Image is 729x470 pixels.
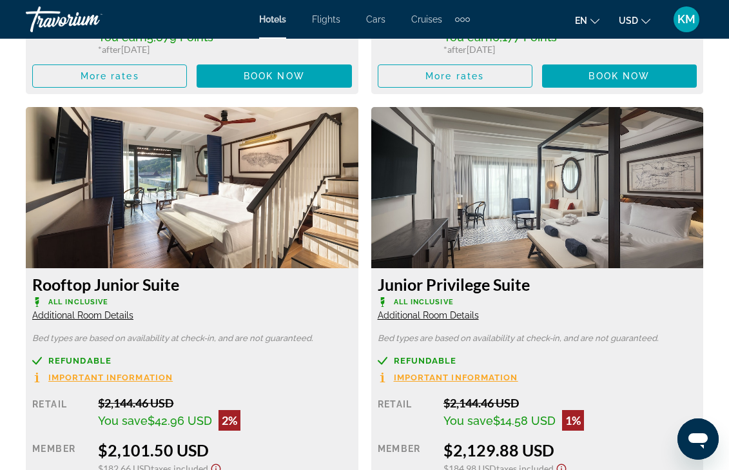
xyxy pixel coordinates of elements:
[48,357,112,365] span: Refundable
[26,107,358,268] img: 7088036b-6607-471d-ad9a-0293432ddfbf.jpeg
[443,396,697,410] div: $2,144.46 USD
[32,310,133,320] span: Additional Room Details
[98,396,351,410] div: $2,144.46 USD
[32,334,352,343] p: Bed types are based on availability at check-in, and are not guaranteed.
[48,298,108,306] span: All Inclusive
[394,373,518,382] span: Important Information
[32,372,173,383] button: Important Information
[197,64,351,88] button: Book now
[244,71,305,81] span: Book now
[378,64,532,88] button: More rates
[32,356,352,366] a: Refundable
[443,414,493,427] span: You save
[98,44,351,55] div: * [DATE]
[619,15,638,26] span: USD
[670,6,703,33] button: User Menu
[411,14,442,24] a: Cruises
[81,71,139,81] span: More rates
[542,64,697,88] button: Book now
[48,373,173,382] span: Important Information
[378,275,697,294] h3: Junior Privilege Suite
[677,13,695,26] span: KM
[98,414,148,427] span: You save
[378,310,479,320] span: Additional Room Details
[562,410,584,431] div: 1%
[378,334,697,343] p: Bed types are based on availability at check-in, and are not guaranteed.
[26,3,155,36] a: Travorium
[443,440,697,460] div: $2,129.88 USD
[259,14,286,24] a: Hotels
[371,107,704,268] img: 2d74455e-1567-4c54-88e5-c3a2d283e946.jpeg
[425,71,484,81] span: More rates
[98,440,351,460] div: $2,101.50 USD
[32,396,88,431] div: Retail
[378,372,518,383] button: Important Information
[32,275,352,294] h3: Rooftop Junior Suite
[312,14,340,24] a: Flights
[575,15,587,26] span: en
[219,410,240,431] div: 2%
[455,9,470,30] button: Extra navigation items
[148,414,212,427] span: $42.96 USD
[32,64,187,88] button: More rates
[493,414,556,427] span: $14.58 USD
[443,44,697,55] div: * [DATE]
[378,396,434,431] div: Retail
[447,44,467,55] span: after
[619,11,650,30] button: Change currency
[102,44,121,55] span: after
[394,357,457,365] span: Refundable
[575,11,599,30] button: Change language
[394,298,454,306] span: All Inclusive
[366,14,385,24] a: Cars
[378,356,697,366] a: Refundable
[677,418,719,460] iframe: Button to launch messaging window
[588,71,650,81] span: Book now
